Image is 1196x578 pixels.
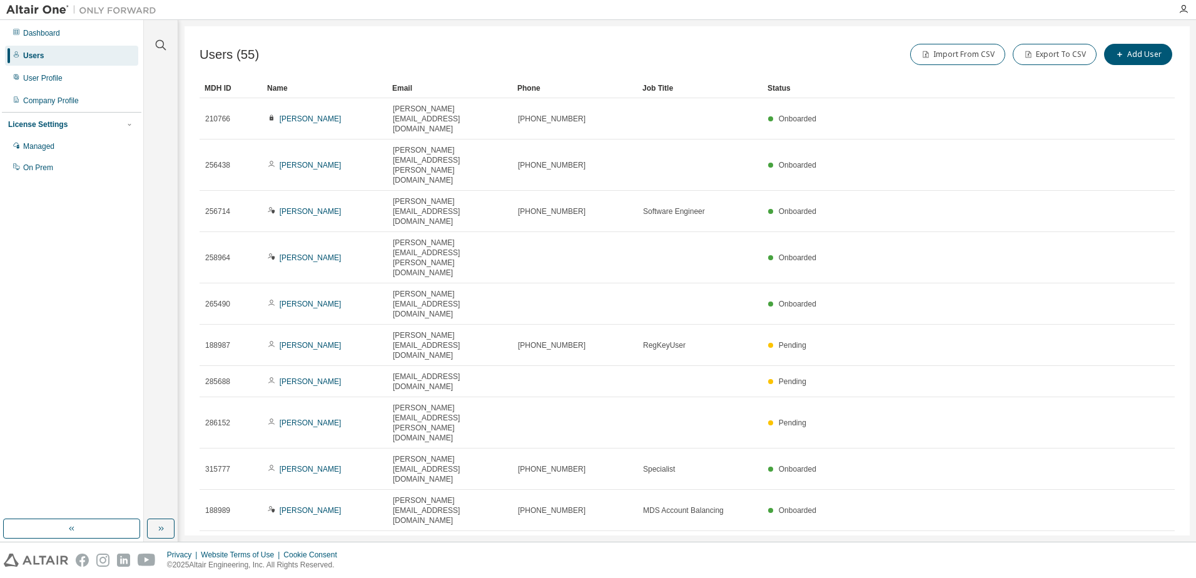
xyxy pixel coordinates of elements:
p: © 2025 Altair Engineering, Inc. All Rights Reserved. [167,560,345,570]
img: facebook.svg [76,554,89,567]
span: [PERSON_NAME][EMAIL_ADDRESS][DOMAIN_NAME] [393,289,507,319]
div: Users [23,51,44,61]
span: Specialist [643,464,675,474]
span: Onboarded [779,300,816,308]
span: MDS Account Balancing [643,505,724,515]
button: Add User [1104,44,1172,65]
a: [PERSON_NAME] [280,207,342,216]
span: RegKeyUser [643,340,686,350]
span: Onboarded [779,207,816,216]
span: [PERSON_NAME][EMAIL_ADDRESS][DOMAIN_NAME] [393,104,507,134]
img: linkedin.svg [117,554,130,567]
div: Status [768,78,1110,98]
span: Onboarded [779,506,816,515]
span: [PERSON_NAME][EMAIL_ADDRESS][PERSON_NAME][DOMAIN_NAME] [393,238,507,278]
div: License Settings [8,119,68,129]
div: Email [392,78,507,98]
a: [PERSON_NAME] [280,253,342,262]
span: [PERSON_NAME][EMAIL_ADDRESS][DOMAIN_NAME] [393,454,507,484]
span: [EMAIL_ADDRESS][DOMAIN_NAME] [393,372,507,392]
a: [PERSON_NAME] [280,341,342,350]
a: [PERSON_NAME] [280,161,342,170]
a: [PERSON_NAME] [280,418,342,427]
span: 188989 [205,505,230,515]
span: 256714 [205,206,230,216]
span: [PHONE_NUMBER] [518,206,585,216]
img: altair_logo.svg [4,554,68,567]
span: [PERSON_NAME][EMAIL_ADDRESS][PERSON_NAME][DOMAIN_NAME] [393,403,507,443]
img: instagram.svg [96,554,109,567]
span: [PHONE_NUMBER] [518,505,585,515]
a: [PERSON_NAME] [280,465,342,474]
span: Onboarded [779,253,816,262]
span: 286152 [205,418,230,428]
span: Onboarded [779,465,816,474]
a: [PERSON_NAME] [280,300,342,308]
div: Website Terms of Use [201,550,283,560]
div: Cookie Consent [283,550,344,560]
span: Pending [779,418,806,427]
button: Import From CSV [910,44,1005,65]
span: Onboarded [779,114,816,123]
a: [PERSON_NAME] [280,506,342,515]
div: Managed [23,141,54,151]
span: 265490 [205,299,230,309]
img: Altair One [6,4,163,16]
a: [PERSON_NAME] [280,114,342,123]
div: Company Profile [23,96,79,106]
span: [PERSON_NAME][EMAIL_ADDRESS][DOMAIN_NAME] [393,495,507,525]
div: Privacy [167,550,201,560]
span: 210766 [205,114,230,124]
div: Name [267,78,382,98]
span: [PHONE_NUMBER] [518,160,585,170]
span: [PERSON_NAME][EMAIL_ADDRESS][DOMAIN_NAME] [393,330,507,360]
span: [PHONE_NUMBER] [518,114,585,124]
span: 188987 [205,340,230,350]
span: 315777 [205,464,230,474]
span: [PERSON_NAME][EMAIL_ADDRESS][DOMAIN_NAME] [393,196,507,226]
span: Software Engineer [643,206,705,216]
div: On Prem [23,163,53,173]
div: MDH ID [205,78,257,98]
div: Dashboard [23,28,60,38]
span: Users (55) [200,48,259,62]
img: youtube.svg [138,554,156,567]
div: Job Title [642,78,758,98]
div: User Profile [23,73,63,83]
a: [PERSON_NAME] [280,377,342,386]
span: 258964 [205,253,230,263]
div: Phone [517,78,632,98]
span: [PHONE_NUMBER] [518,464,585,474]
button: Export To CSV [1013,44,1097,65]
span: 256438 [205,160,230,170]
span: [PHONE_NUMBER] [518,340,585,350]
span: 285688 [205,377,230,387]
span: Pending [779,341,806,350]
span: Pending [779,377,806,386]
span: [PERSON_NAME][EMAIL_ADDRESS][PERSON_NAME][DOMAIN_NAME] [393,145,507,185]
span: Onboarded [779,161,816,170]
